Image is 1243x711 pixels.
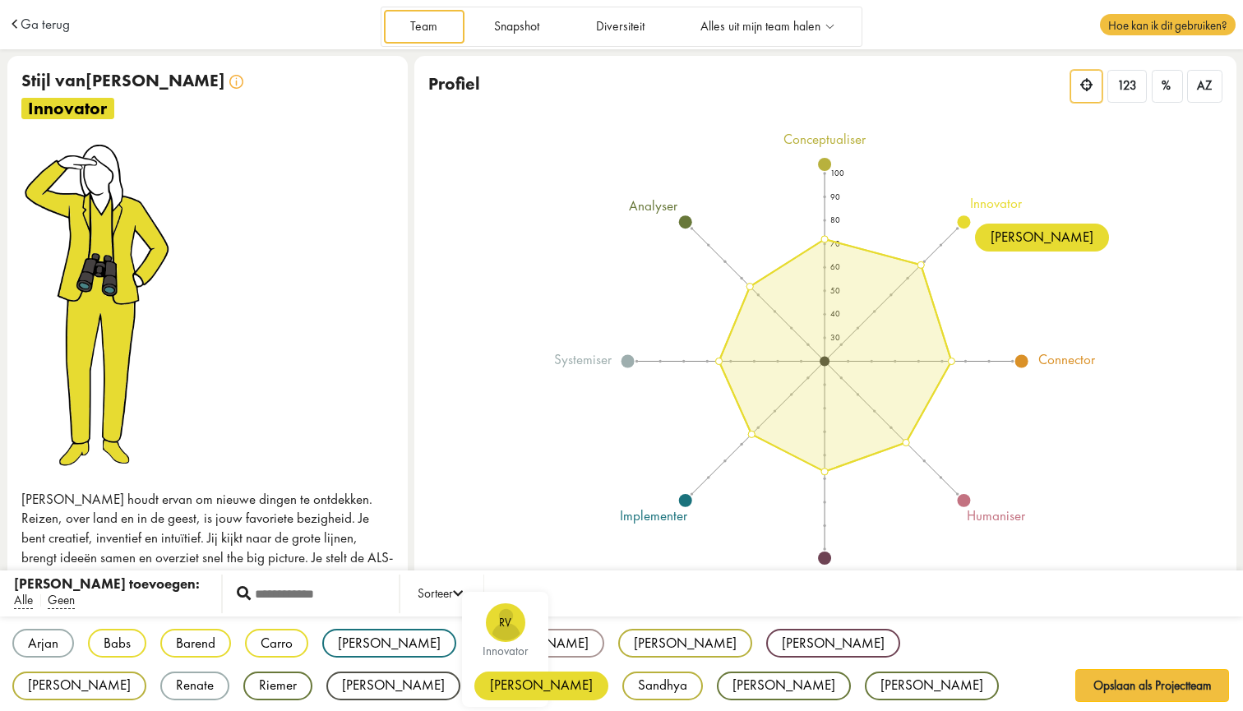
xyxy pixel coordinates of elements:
span: % [1162,78,1171,94]
tspan: implementer [620,506,688,524]
div: Barend [160,629,231,658]
div: Babs [88,629,146,658]
span: 123 [1117,78,1137,94]
div: Arjan [12,629,74,658]
div: [PERSON_NAME] [618,629,752,658]
span: Geen [48,592,75,609]
tspan: systemiser [554,351,612,369]
div: [PERSON_NAME] toevoegen: [14,575,200,594]
div: Renate [160,672,229,700]
div: [PERSON_NAME] [717,672,851,700]
div: [PERSON_NAME] [975,224,1109,252]
div: [PERSON_NAME] [766,629,900,658]
a: Team [384,10,464,44]
tspan: innovator [971,195,1024,213]
span: [PERSON_NAME] [85,69,225,91]
text: 100 [831,168,845,178]
span: Alle [14,592,33,609]
tspan: conceptualiser [784,130,867,148]
img: info.svg [229,75,243,89]
a: Diversiteit [569,10,671,44]
span: RV [486,616,525,630]
span: Hoe kan ik dit gebruiken? [1100,14,1235,35]
a: Ga terug [21,17,70,31]
div: Carro [245,629,308,658]
span: Alles uit mijn team halen [700,20,820,34]
text: 80 [831,215,841,225]
text: 90 [831,192,841,202]
div: Riemer [243,672,312,700]
span: innovator [21,98,114,119]
tspan: humaniser [968,506,1027,524]
tspan: analyser [630,196,679,215]
a: Alles uit mijn team halen [674,10,860,44]
button: Opslaan als Projectteam [1075,669,1230,702]
a: Snapshot [467,10,566,44]
span: Profiel [428,72,480,95]
div: Sorteer [418,584,463,604]
p: [PERSON_NAME] houdt ervan om nieuwe dingen te ontdekken. Reizen, over land en in de geest, is jou... [21,490,394,607]
div: [PERSON_NAME] [474,672,608,700]
text: 70 [831,238,841,249]
tspan: connector [1039,351,1097,369]
div: innovator [470,645,540,658]
div: [PERSON_NAME] [865,672,999,700]
span: Stijl van [21,69,225,91]
span: AZ [1197,78,1212,94]
img: innovator.png [21,140,187,469]
div: [PERSON_NAME] [322,629,456,658]
div: Sandhya [622,672,703,700]
div: [PERSON_NAME] [12,672,146,700]
div: [PERSON_NAME] [326,672,460,700]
